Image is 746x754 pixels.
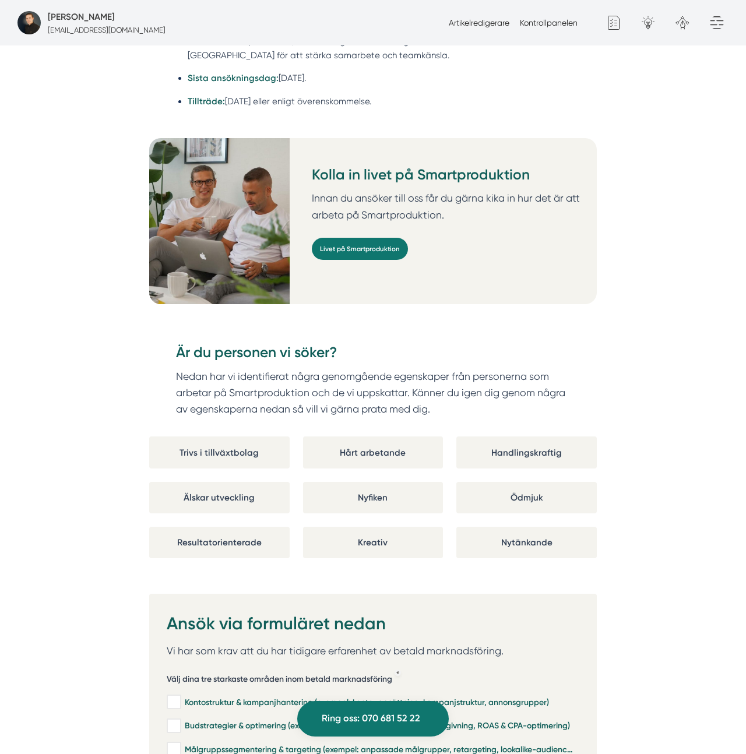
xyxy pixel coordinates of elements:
a: Ring oss: 070 681 52 22 [297,701,449,737]
a: Kontrollpanelen [520,18,578,27]
div: Ödmjuk [456,482,597,514]
li: Rollen är på distans, men vi ser gärna att du regelbundet arbetar från vårt kontor i [GEOGRAPHIC_... [188,34,571,62]
input: Budstrategier & optimering (exempel: manuell och automatiserad budgivning, ROAS & CPA-optimering) [167,720,180,732]
li: [DATE]. [188,71,571,85]
div: Kreativ [303,527,444,559]
p: Innan du ansöker till oss får du gärna kika in hur det är att arbeta på Smartproduktion. [312,190,588,223]
li: [DATE] eller enligt överenskommelse. [188,94,571,108]
h3: Är du personen vi söker? [176,343,571,368]
input: Kontostruktur & kampanjhantering (exempel: kontouppsättning, kampanjstruktur, annonsgrupper) [167,696,180,708]
div: Hårt arbetande [303,436,444,468]
h5: Välj dina tre starkaste områden inom betald marknadsföring [167,674,392,688]
p: Nedan har vi identifierat några genomgående egenskaper från personerna som arbetar på Smartproduk... [176,368,571,418]
h2: Ansök via formuläret nedan [167,612,579,643]
div: Nyfiken [303,482,444,514]
p: Vi har som krav att du har tidigare erfarenhet av betald marknadsföring. [167,643,579,659]
h5: Super Administratör [48,10,115,24]
div: Obligatoriskt [396,671,400,675]
img: foretagsbild-pa-smartproduktion-ett-foretag-i-dalarnas-lan-2023.jpg [17,11,41,34]
div: Handlingskraftig [456,436,597,468]
strong: Sista ansökningsdag: [188,73,279,83]
div: Resultatorienterade [149,527,290,559]
h3: Kolla in livet på Smartproduktion [312,165,588,191]
a: Artikelredigerare [449,18,509,27]
div: Trivs i tillväxtbolag [149,436,290,468]
p: [EMAIL_ADDRESS][DOMAIN_NAME] [48,24,166,36]
img: Personal på Smartproduktion [149,138,290,304]
strong: Tillträde: [188,96,225,107]
span: Ring oss: 070 681 52 22 [322,711,420,726]
a: Livet på Smartproduktion [312,238,408,260]
div: Älskar utveckling [149,482,290,514]
div: Nytänkande [456,527,597,559]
